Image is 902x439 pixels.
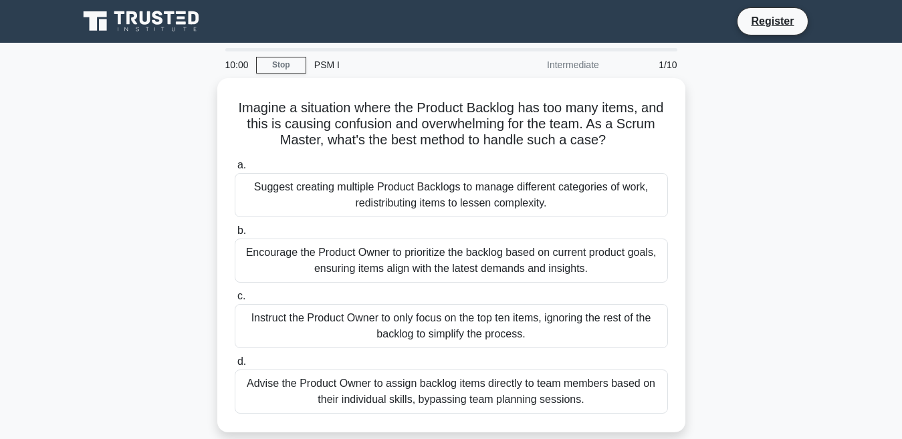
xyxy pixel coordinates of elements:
div: Encourage the Product Owner to prioritize the backlog based on current product goals, ensuring it... [235,239,668,283]
span: d. [237,355,246,367]
a: Stop [256,57,306,74]
span: b. [237,225,246,236]
a: Register [743,13,802,29]
div: 1/10 [607,51,685,78]
div: Instruct the Product Owner to only focus on the top ten items, ignoring the rest of the backlog t... [235,304,668,348]
span: c. [237,290,245,301]
div: 10:00 [217,51,256,78]
div: Intermediate [490,51,607,78]
div: Advise the Product Owner to assign backlog items directly to team members based on their individu... [235,370,668,414]
h5: Imagine a situation where the Product Backlog has too many items, and this is causing confusion a... [233,100,669,149]
span: a. [237,159,246,170]
div: PSM I [306,51,490,78]
div: Suggest creating multiple Product Backlogs to manage different categories of work, redistributing... [235,173,668,217]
